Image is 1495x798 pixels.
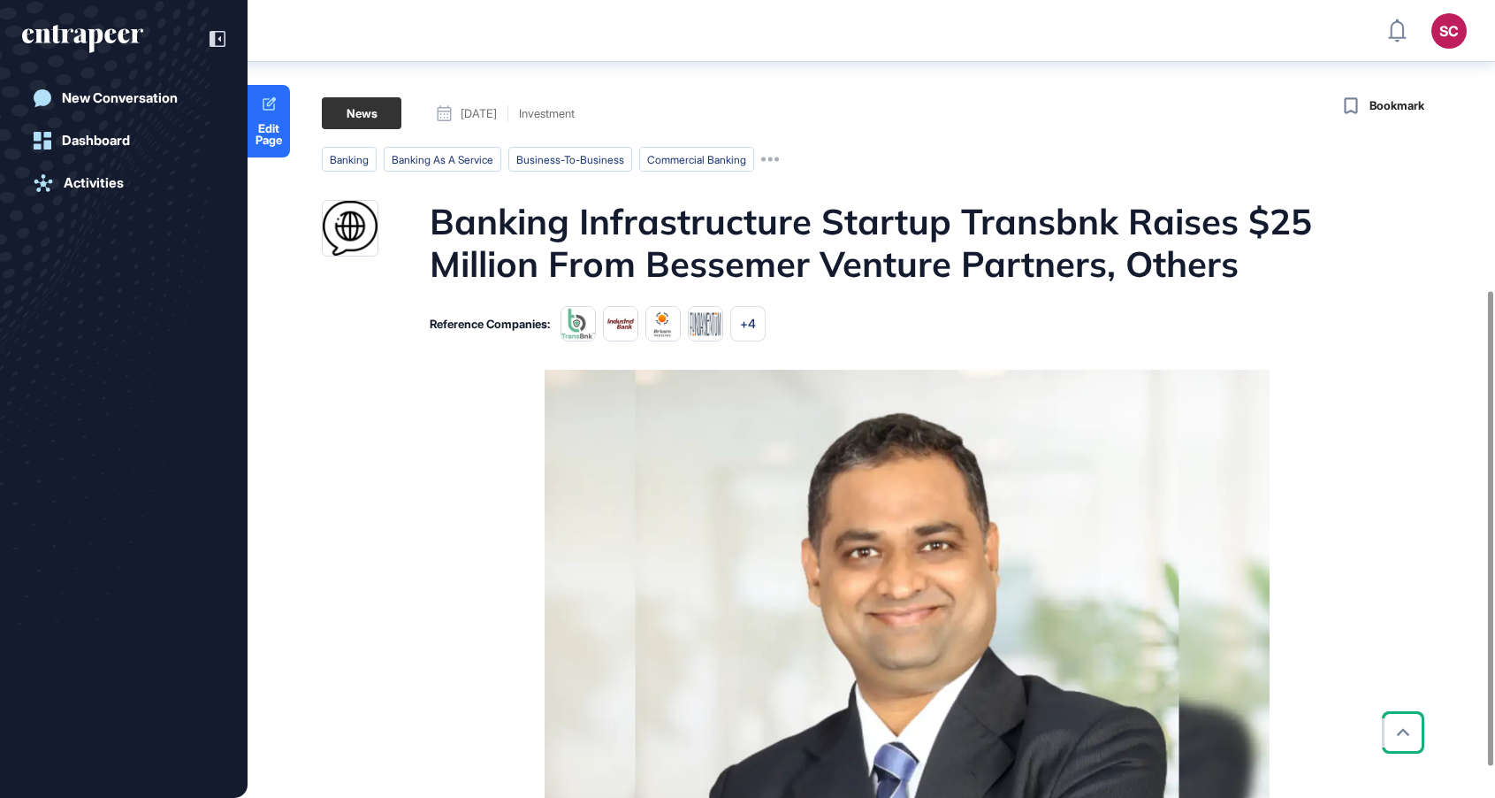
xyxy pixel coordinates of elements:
li: banking [322,147,377,172]
div: Dashboard [62,133,130,149]
span: [DATE] [461,108,497,119]
div: New Conversation [62,90,178,106]
img: 65b4c5f533acb341d2f368ae.tmprpgbh7b3 [645,306,681,341]
li: commercial banking [639,147,754,172]
img: 65cdaa62a6dc8332623070d2.tmpbbm2a_rq [603,306,638,341]
a: New Conversation [22,81,225,116]
button: SC [1431,13,1467,49]
li: business-to-business [508,147,632,172]
button: Bookmark [1339,94,1424,119]
img: 66115d0525b5ded643ecc73f.tmpxspqp50p [561,306,596,341]
a: Activities [22,165,225,201]
li: banking as a service [384,147,501,172]
div: entrapeer-logo [22,25,143,53]
div: Activities [64,175,124,191]
span: Edit Page [248,123,290,146]
div: Investment [519,108,575,119]
a: Dashboard [22,123,225,158]
div: +4 [730,306,766,341]
div: News [322,97,401,129]
h1: Banking Infrastructure Startup Transbnk Raises $25 Million From Bessemer Venture Partners, Others [430,200,1381,285]
div: Reference Companies: [430,318,550,330]
img: 65b6bb8733acb341d2ffe053.tmpulsglj0f [688,306,723,341]
span: Bookmark [1369,97,1424,115]
img: economictimes.indiatimes.com [323,201,378,256]
a: Edit Page [248,85,290,157]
